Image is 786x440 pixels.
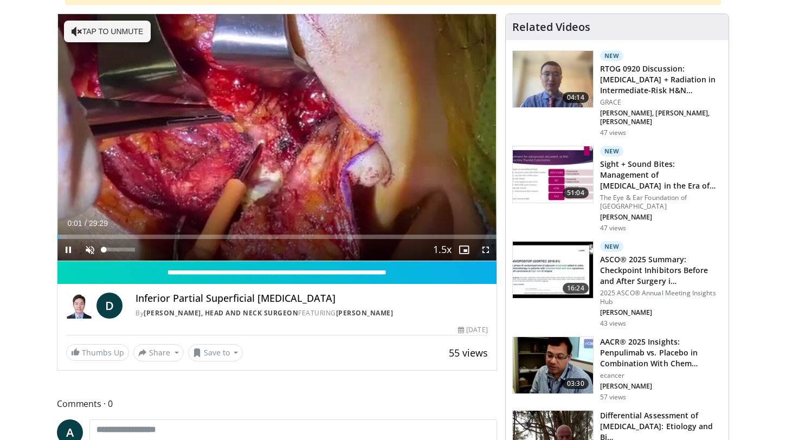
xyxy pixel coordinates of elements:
[600,146,624,157] p: New
[512,241,722,328] a: 16:24 New ASCO® 2025 Summary: Checkpoint Inhibitors Before and After Surgery i… 2025 ASCO® Annual...
[475,239,497,261] button: Fullscreen
[512,50,722,137] a: 04:14 New RTOG 0920 Discussion: [MEDICAL_DATA] + Radiation in Intermediate-Risk H&N… GRACE [PERSO...
[513,51,593,107] img: 006fd91f-89fb-445a-a939-ffe898e241ab.150x105_q85_crop-smart_upscale.jpg
[431,239,453,261] button: Playback Rate
[600,393,627,402] p: 57 views
[453,239,475,261] button: Enable picture-in-picture mode
[136,308,488,318] div: By FEATURING
[67,219,82,228] span: 0:01
[600,224,627,232] p: 47 views
[600,213,722,222] p: [PERSON_NAME]
[600,98,722,107] p: GRACE
[600,109,722,126] p: [PERSON_NAME], [PERSON_NAME], [PERSON_NAME]
[57,239,79,261] button: Pause
[600,371,722,380] p: ecancer
[513,337,593,393] img: 0cd214e7-10e2-4d72-8223-7ca856d9ea11.150x105_q85_crop-smart_upscale.jpg
[64,21,151,42] button: Tap to unmute
[600,289,722,306] p: 2025 ASCO® Annual Meeting Insights Hub
[449,346,488,359] span: 55 views
[57,397,497,411] span: Comments 0
[458,325,487,335] div: [DATE]
[133,344,184,361] button: Share
[66,293,92,319] img: Doh Young Lee, Head and Neck Surgeon
[89,219,108,228] span: 29:29
[512,337,722,402] a: 03:30 AACR® 2025 Insights: Penpulimab vs. Placebo in Combination With Chem… ecancer [PERSON_NAME]...
[600,50,624,61] p: New
[600,128,627,137] p: 47 views
[79,239,101,261] button: Unmute
[512,21,590,34] h4: Related Videos
[512,146,722,232] a: 51:04 New Sight + Sound Bites: Management of [MEDICAL_DATA] in the Era of Targ… The Eye & Ear Fou...
[600,159,722,191] h3: Sight + Sound Bites: Management of [MEDICAL_DATA] in the Era of Targ…
[57,235,497,239] div: Progress Bar
[563,283,589,294] span: 16:24
[600,382,722,391] p: [PERSON_NAME]
[513,242,593,298] img: a81f5811-1ccf-4ee7-8ec2-23477a0c750b.150x105_q85_crop-smart_upscale.jpg
[336,308,394,318] a: [PERSON_NAME]
[600,241,624,252] p: New
[66,344,129,361] a: Thumbs Up
[600,319,627,328] p: 43 views
[600,193,722,211] p: The Eye & Ear Foundation of [GEOGRAPHIC_DATA]
[563,187,589,198] span: 51:04
[600,63,722,96] h3: RTOG 0920 Discussion: [MEDICAL_DATA] + Radiation in Intermediate-Risk H&N…
[600,254,722,287] h3: ASCO® 2025 Summary: Checkpoint Inhibitors Before and After Surgery i…
[600,308,722,317] p: [PERSON_NAME]
[144,308,298,318] a: [PERSON_NAME], Head and Neck Surgeon
[96,293,123,319] a: D
[57,14,497,261] video-js: Video Player
[85,219,87,228] span: /
[563,378,589,389] span: 03:30
[104,248,134,251] div: Volume Level
[188,344,243,361] button: Save to
[136,293,488,305] h4: Inferior Partial Superficial [MEDICAL_DATA]
[600,337,722,369] h3: AACR® 2025 Insights: Penpulimab vs. Placebo in Combination With Chem…
[563,92,589,103] span: 04:14
[513,146,593,203] img: 8bea4cff-b600-4be7-82a7-01e969b6860e.150x105_q85_crop-smart_upscale.jpg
